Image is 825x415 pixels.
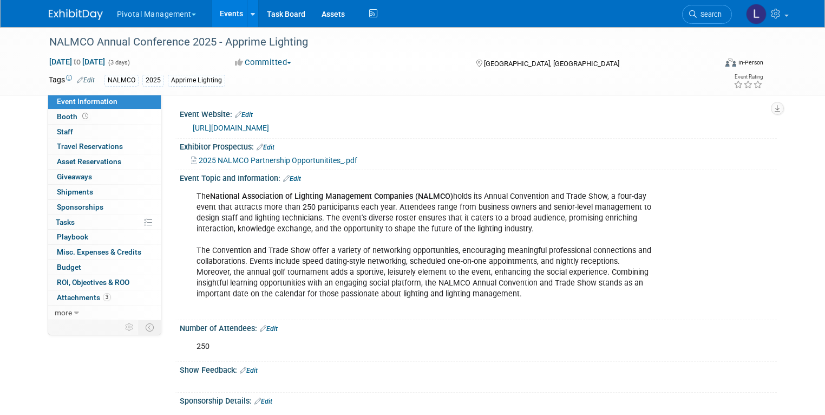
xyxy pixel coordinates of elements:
a: Shipments [48,185,161,199]
a: Booth [48,109,161,124]
span: Shipments [57,187,93,196]
span: Asset Reservations [57,157,121,166]
a: Attachments3 [48,290,161,305]
img: ExhibitDay [49,9,103,20]
div: NALMCO Annual Conference 2025 - Apprime Lighting [45,33,703,52]
a: Search [682,5,732,24]
span: Tasks [56,218,75,226]
a: Staff [48,125,161,139]
div: Show Feedback: [180,362,777,376]
span: Budget [57,263,81,271]
td: Tags [49,74,95,87]
span: Search [697,10,722,18]
div: 250 [189,336,661,358]
span: ROI, Objectives & ROO [57,278,129,287]
a: Edit [257,144,274,151]
div: Exhibitor Prospectus: [180,139,777,153]
span: Sponsorships [57,203,103,211]
a: 2025 NALMCO Partnership Opportunitites_.pdf [191,156,357,165]
a: Budget [48,260,161,275]
td: Toggle Event Tabs [139,320,161,334]
div: Number of Attendees: [180,320,777,334]
span: more [55,308,72,317]
a: Tasks [48,215,161,230]
span: Booth not reserved yet [80,112,90,120]
a: Asset Reservations [48,154,161,169]
div: 2025 [142,75,164,86]
img: Format-Inperson.png [725,58,736,67]
span: 3 [103,293,111,301]
a: Misc. Expenses & Credits [48,245,161,260]
a: Event Information [48,94,161,109]
a: Edit [260,325,278,333]
span: Booth [57,112,90,121]
a: ROI, Objectives & ROO [48,275,161,290]
span: to [72,57,82,66]
a: Edit [240,367,258,374]
a: Edit [235,111,253,119]
span: Misc. Expenses & Credits [57,248,141,256]
a: more [48,306,161,320]
div: Event Rating [734,74,763,80]
a: Sponsorships [48,200,161,215]
a: Edit [77,76,95,84]
div: Sponsorship Details: [180,393,777,407]
a: [URL][DOMAIN_NAME] [193,124,269,132]
td: Personalize Event Tab Strip [120,320,139,334]
span: Giveaways [57,172,92,181]
b: National Association of Lighting Management Companies (NALMCO) [210,192,453,201]
span: Travel Reservations [57,142,123,151]
a: Travel Reservations [48,139,161,154]
a: Edit [283,175,301,183]
div: In-Person [738,59,763,67]
span: Event Information [57,97,117,106]
a: Giveaways [48,170,161,184]
span: [DATE] [DATE] [49,57,106,67]
div: Event Format [658,56,763,73]
span: Staff [57,127,73,136]
button: Committed [231,57,296,68]
span: [GEOGRAPHIC_DATA], [GEOGRAPHIC_DATA] [484,60,619,68]
span: 2025 NALMCO Partnership Opportunitites_.pdf [199,156,357,165]
div: NALMCO [104,75,139,86]
a: Playbook [48,230,161,244]
div: The holds its Annual Convention and Trade Show, a four-day event that attracts more than 250 part... [189,186,661,316]
span: Attachments [57,293,111,302]
img: Leslie Pelton [746,4,767,24]
span: Playbook [57,232,88,241]
span: (3 days) [107,59,130,66]
div: Event Website: [180,106,777,120]
div: Apprime Lighting [168,75,225,86]
a: Edit [254,398,272,405]
div: Event Topic and Information: [180,170,777,184]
